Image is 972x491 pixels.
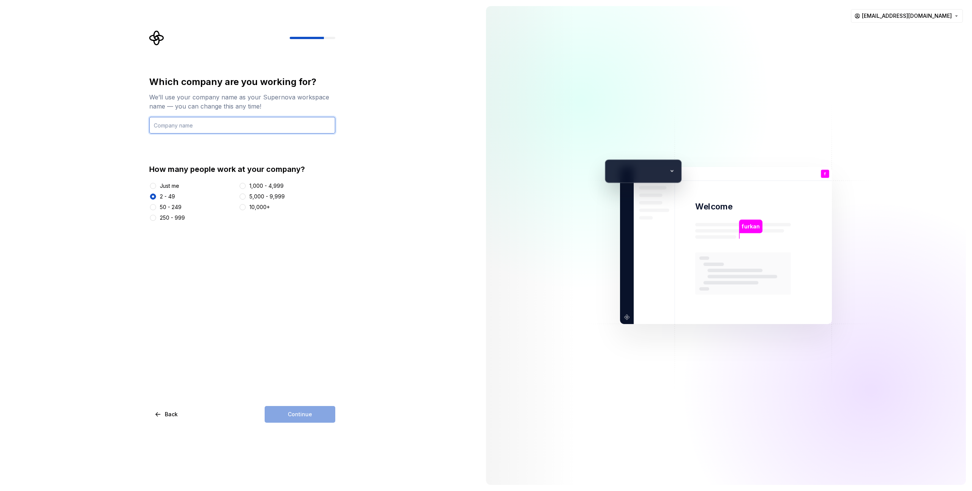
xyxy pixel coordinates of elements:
[160,203,181,211] div: 50 - 249
[862,12,952,20] span: [EMAIL_ADDRESS][DOMAIN_NAME]
[249,193,285,200] div: 5,000 - 9,999
[742,222,760,231] p: furkan
[165,411,178,418] span: Back
[149,76,335,88] div: Which company are you working for?
[160,193,175,200] div: 2 - 49
[160,182,179,190] div: Just me
[149,93,335,111] div: We’ll use your company name as your Supernova workspace name — you can change this any time!
[695,201,732,212] p: Welcome
[249,182,284,190] div: 1,000 - 4,999
[824,172,826,176] p: f
[851,9,963,23] button: [EMAIL_ADDRESS][DOMAIN_NAME]
[149,164,335,175] div: How many people work at your company?
[149,117,335,134] input: Company name
[149,406,184,423] button: Back
[160,214,185,222] div: 250 - 999
[149,30,164,46] svg: Supernova Logo
[249,203,270,211] div: 10,000+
